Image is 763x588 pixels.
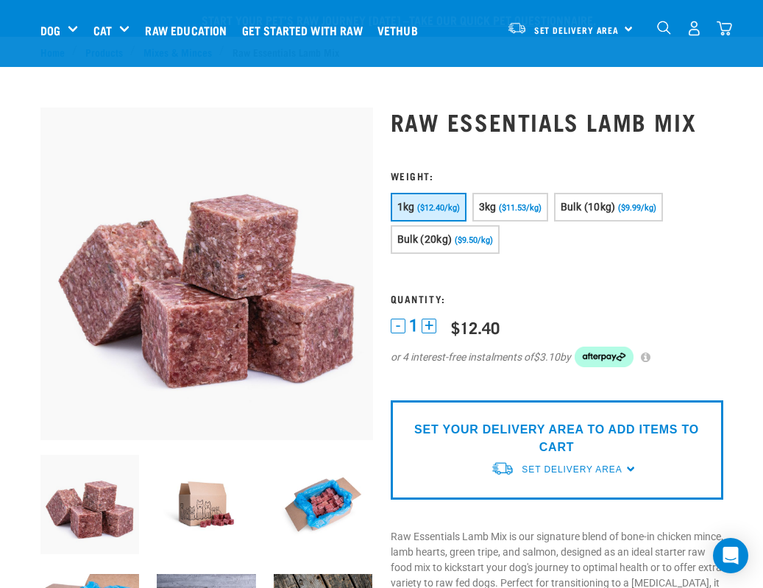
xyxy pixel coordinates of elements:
[686,21,702,36] img: user.png
[374,1,429,60] a: Vethub
[657,21,671,35] img: home-icon-1@2x.png
[472,193,548,222] button: 3kg ($11.53/kg)
[499,203,542,213] span: ($11.53/kg)
[575,347,634,367] img: Afterpay
[274,455,373,554] img: Raw Essentials Bulk 10kg Raw Dog Food Box
[402,421,712,456] p: SET YOUR DELIVERY AREA TO ADD ITEMS TO CART
[238,1,374,60] a: Get started with Raw
[409,318,418,333] span: 1
[534,27,620,32] span: Set Delivery Area
[522,464,622,475] span: Set Delivery Area
[717,21,732,36] img: home-icon@2x.png
[40,455,140,554] img: ?1041 RE Lamb Mix 01
[157,455,256,554] img: Raw Essentials Bulk 10kg Raw Dog Food Box Exterior Design
[141,1,238,60] a: Raw Education
[93,21,112,39] a: Cat
[618,203,656,213] span: ($9.99/kg)
[451,318,500,336] div: $12.40
[397,201,415,213] span: 1kg
[40,107,373,440] img: ?1041 RE Lamb Mix 01
[391,108,723,135] h1: Raw Essentials Lamb Mix
[391,193,466,222] button: 1kg ($12.40/kg)
[391,347,723,367] div: or 4 interest-free instalments of by
[533,350,560,365] span: $3.10
[554,193,663,222] button: Bulk (10kg) ($9.99/kg)
[397,233,453,245] span: Bulk (20kg)
[479,201,497,213] span: 3kg
[391,293,723,304] h3: Quantity:
[417,203,460,213] span: ($12.40/kg)
[422,319,436,333] button: +
[507,21,527,35] img: van-moving.png
[40,21,60,39] a: Dog
[713,538,748,573] div: Open Intercom Messenger
[455,235,493,245] span: ($9.50/kg)
[491,461,514,476] img: van-moving.png
[391,225,500,254] button: Bulk (20kg) ($9.50/kg)
[391,319,405,333] button: -
[391,170,723,181] h3: Weight:
[561,201,616,213] span: Bulk (10kg)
